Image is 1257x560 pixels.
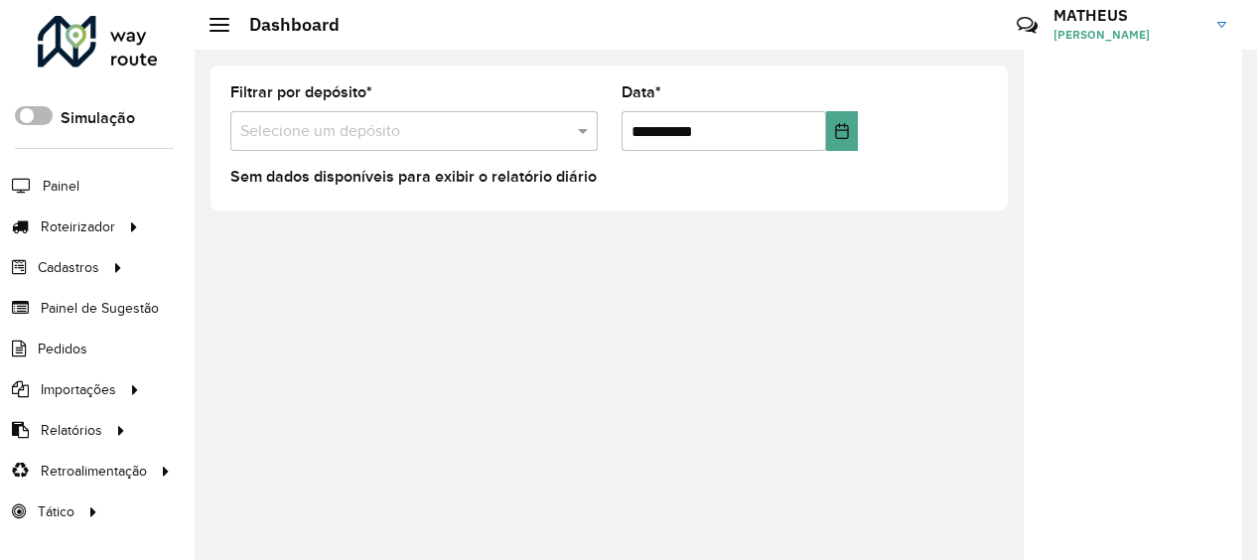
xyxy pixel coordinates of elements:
button: Choose Date [826,111,858,151]
span: Roteirizador [41,216,115,237]
label: Simulação [61,106,135,130]
label: Sem dados disponíveis para exibir o relatório diário [230,165,597,189]
span: Relatórios [41,420,102,441]
span: Cadastros [38,257,99,278]
span: Painel de Sugestão [41,298,159,319]
span: [PERSON_NAME] [1053,26,1202,44]
span: Painel [43,176,79,197]
span: Pedidos [38,339,87,359]
span: Importações [41,379,116,400]
span: Tático [38,501,74,522]
span: Retroalimentação [41,461,147,482]
label: Filtrar por depósito [230,80,372,104]
h3: MATHEUS [1053,6,1202,25]
h2: Dashboard [229,14,340,36]
label: Data [622,80,661,104]
a: Contato Rápido [1006,4,1048,47]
